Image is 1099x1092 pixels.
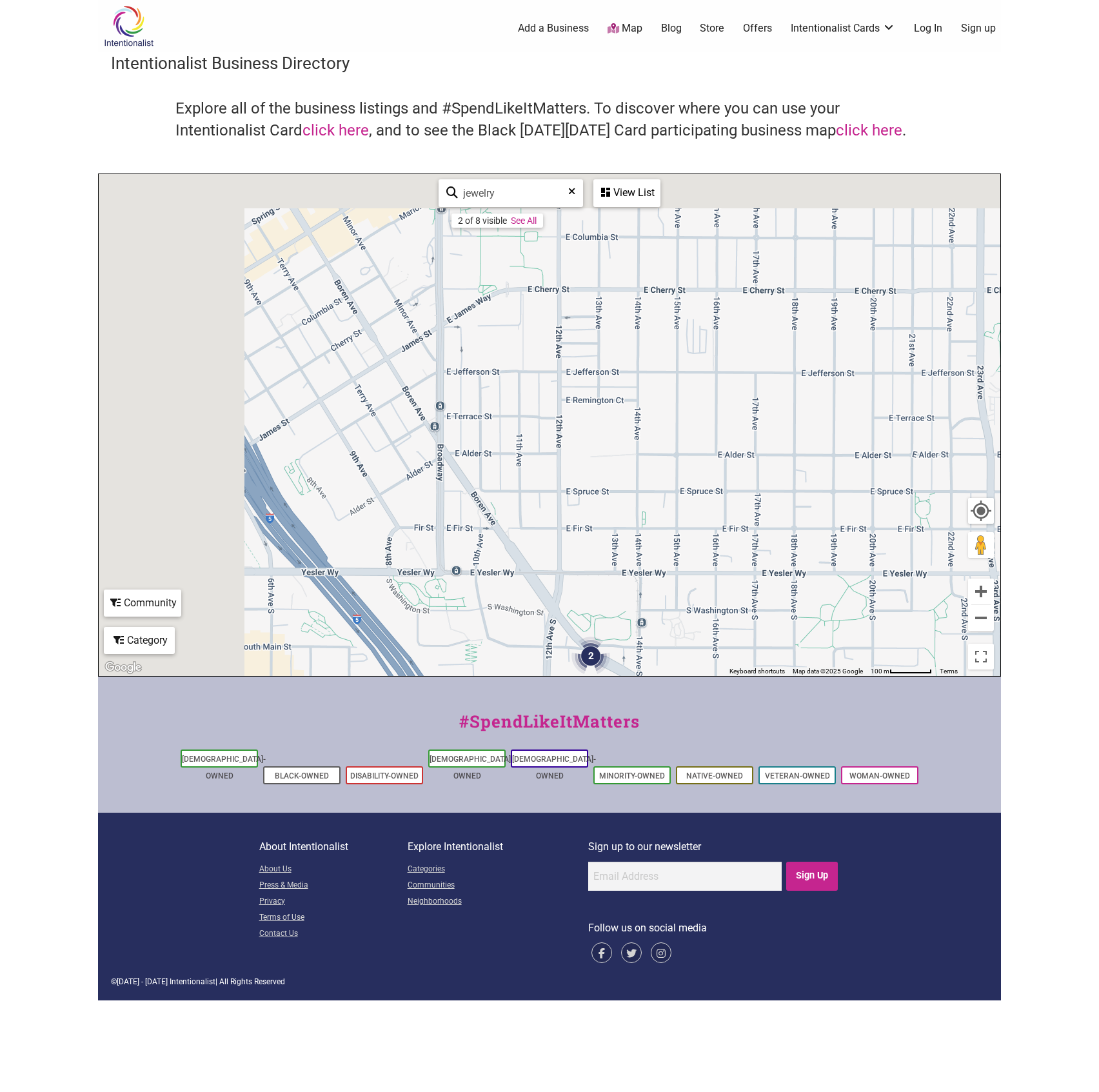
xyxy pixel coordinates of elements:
p: Follow us on social media [588,920,840,937]
img: Intentionalist [98,5,159,47]
a: About Us [259,862,408,878]
a: [DEMOGRAPHIC_DATA]-Owned [182,755,266,780]
a: click here [302,121,369,139]
p: About Intentionalist [259,839,408,855]
div: #SpendLikeItMatters [98,709,1001,747]
a: Contact Us [259,926,408,942]
a: Store [700,21,724,35]
a: [DEMOGRAPHIC_DATA]-Owned [512,755,596,780]
a: Add a Business [518,21,589,35]
a: Map [608,21,642,36]
div: Category [105,628,173,653]
a: Press & Media [259,878,408,894]
button: Toggle fullscreen view [967,643,995,670]
h3: Intentionalist Business Directory [111,52,988,75]
a: Blog [661,21,682,35]
a: Woman-Owned [849,771,910,780]
input: Type to find and filter... [458,181,575,206]
button: Your Location [968,498,994,524]
div: Type to search and filter [439,179,583,207]
a: Terms [940,668,958,675]
div: © | All Rights Reserved [111,976,988,988]
a: See All [511,215,537,226]
a: Communities [408,878,588,894]
div: See a list of the visible businesses [593,179,660,207]
button: Zoom out [968,605,994,631]
div: View List [595,181,659,205]
a: Open this area in Google Maps (opens a new window) [102,659,144,676]
a: Neighborhoods [408,894,588,910]
span: [DATE] - [DATE] [117,977,168,986]
div: Filter by Community [104,590,181,617]
span: 100 m [871,668,889,675]
a: Native-Owned [686,771,743,780]
button: Drag Pegman onto the map to open Street View [968,532,994,558]
a: Intentionalist Cards [791,21,895,35]
a: Disability-Owned [350,771,419,780]
p: Explore Intentionalist [408,839,588,855]
a: click here [836,121,902,139]
button: Map Scale: 100 m per 62 pixels [867,667,936,676]
a: [DEMOGRAPHIC_DATA]-Owned [430,755,513,780]
input: Email Address [588,862,782,891]
input: Sign Up [786,862,838,891]
img: Google [102,659,144,676]
div: 2 of 8 visible [458,215,507,226]
a: Veteran-Owned [765,771,830,780]
button: Zoom in [968,579,994,604]
div: 2 [571,637,610,675]
a: Log In [914,21,942,35]
p: Sign up to our newsletter [588,839,840,855]
div: Filter by category [104,627,175,654]
a: Terms of Use [259,910,408,926]
a: Black-Owned [275,771,329,780]
a: Privacy [259,894,408,910]
a: Categories [408,862,588,878]
span: Map data ©2025 Google [793,668,863,675]
h4: Explore all of the business listings and #SpendLikeItMatters. To discover where you can use your ... [175,98,924,141]
button: Keyboard shortcuts [729,667,785,676]
a: Sign up [961,21,996,35]
a: Minority-Owned [599,771,665,780]
span: Intentionalist [170,977,215,986]
a: Offers [743,21,772,35]
div: Community [105,591,180,615]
